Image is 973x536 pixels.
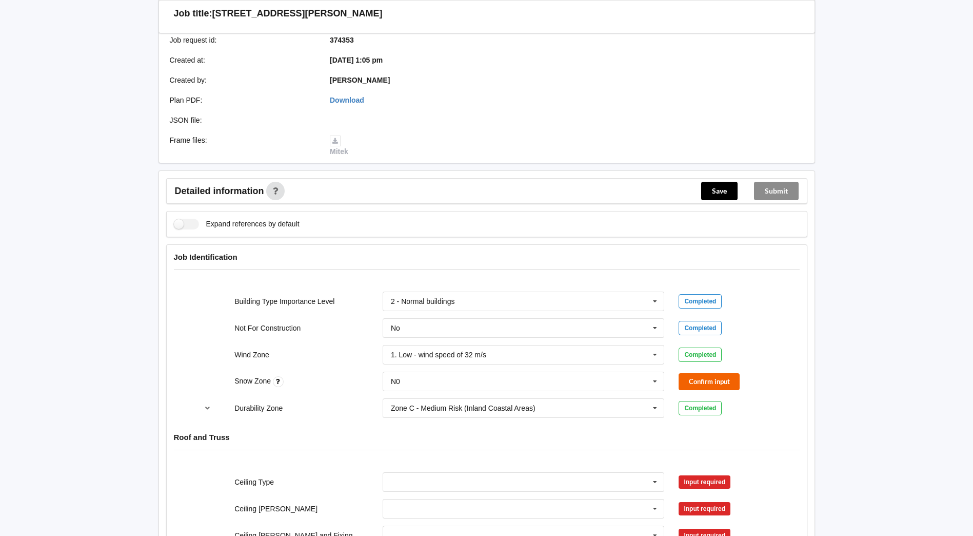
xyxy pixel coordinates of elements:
[197,399,217,417] button: reference-toggle
[163,115,323,125] div: JSON file :
[679,373,740,390] button: Confirm input
[330,96,364,104] a: Download
[234,297,334,305] label: Building Type Importance Level
[174,252,800,262] h4: Job Identification
[330,76,390,84] b: [PERSON_NAME]
[163,135,323,157] div: Frame files :
[163,95,323,105] div: Plan PDF :
[330,136,348,156] a: Mitek
[391,351,486,358] div: 1. Low - wind speed of 32 m/s
[163,75,323,85] div: Created by :
[174,219,300,229] label: Expand references by default
[391,378,400,385] div: N0
[234,505,317,513] label: Ceiling [PERSON_NAME]
[330,56,383,64] b: [DATE] 1:05 pm
[234,377,273,385] label: Snow Zone
[679,401,722,415] div: Completed
[679,475,730,489] div: Input required
[234,324,301,332] label: Not For Construction
[679,348,722,362] div: Completed
[391,405,535,412] div: Zone C - Medium Risk (Inland Coastal Areas)
[174,8,212,20] h3: Job title:
[679,294,722,309] div: Completed
[163,55,323,65] div: Created at :
[391,324,400,332] div: No
[234,404,283,412] label: Durability Zone
[679,502,730,515] div: Input required
[175,186,264,196] span: Detailed information
[174,432,800,442] h4: Roof and Truss
[330,36,354,44] b: 374353
[234,351,269,359] label: Wind Zone
[163,35,323,45] div: Job request id :
[212,8,383,20] h3: [STREET_ADDRESS][PERSON_NAME]
[391,298,455,305] div: 2 - Normal buildings
[701,182,738,200] button: Save
[679,321,722,335] div: Completed
[234,478,274,486] label: Ceiling Type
